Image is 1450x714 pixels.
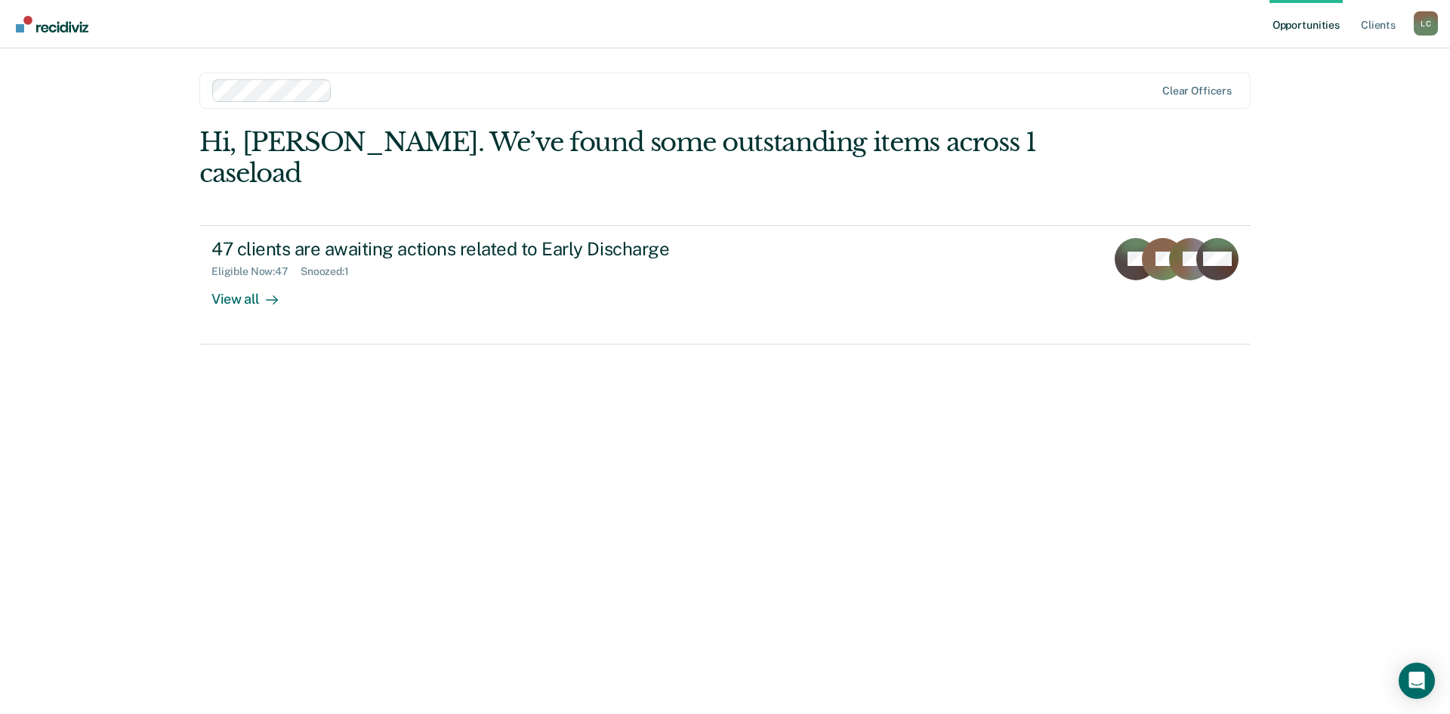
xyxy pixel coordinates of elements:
[1414,11,1438,36] button: Profile dropdown button
[211,238,742,260] div: 47 clients are awaiting actions related to Early Discharge
[16,16,88,32] img: Recidiviz
[1399,663,1435,699] div: Open Intercom Messenger
[211,265,301,278] div: Eligible Now : 47
[199,127,1041,189] div: Hi, [PERSON_NAME]. We’ve found some outstanding items across 1 caseload
[1162,85,1232,97] div: Clear officers
[301,265,361,278] div: Snoozed : 1
[211,278,296,308] div: View all
[1414,11,1438,36] div: L C
[199,225,1251,345] a: 47 clients are awaiting actions related to Early DischargeEligible Now:47Snoozed:1View all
